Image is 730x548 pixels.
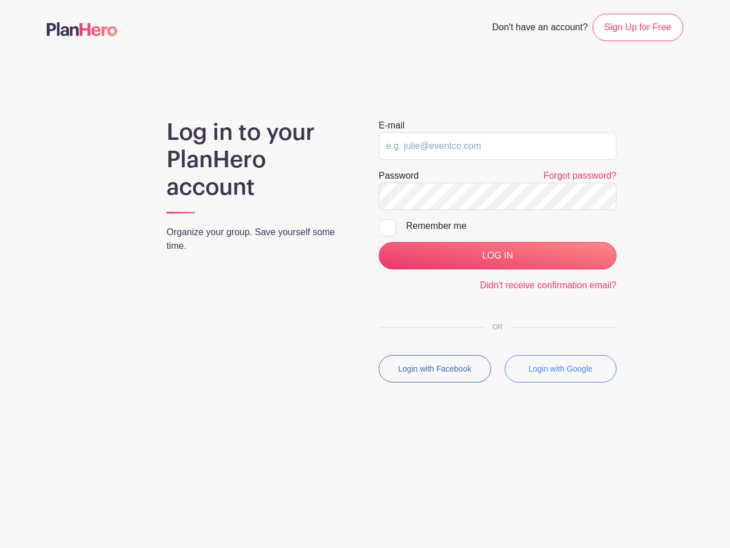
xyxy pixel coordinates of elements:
a: Forgot password? [544,171,617,180]
p: Organize your group. Save yourself some time. [167,225,351,253]
button: Login with Facebook [379,355,491,382]
img: logo-507f7623f17ff9eddc593b1ce0a138ce2505c220e1c5a4e2b4648c50719b7d32.svg [47,22,117,36]
input: e.g. julie@eventco.com [379,132,617,160]
a: Sign Up for Free [593,14,683,41]
div: Remember me [406,219,617,233]
span: Don't have an account? [492,16,588,41]
h1: Log in to your PlanHero account [167,119,351,201]
a: Didn't receive confirmation email? [480,280,617,290]
label: E-mail [379,119,404,132]
input: LOG IN [379,242,617,269]
label: Password [379,169,419,183]
small: Login with Facebook [398,364,471,373]
span: OR [484,323,512,331]
small: Login with Google [529,364,593,373]
button: Login with Google [505,355,617,382]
